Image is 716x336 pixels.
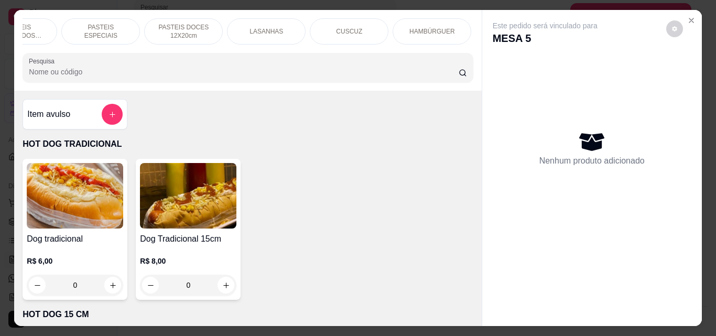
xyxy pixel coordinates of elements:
[683,12,700,29] button: Close
[29,277,46,294] button: decrease-product-quantity
[23,138,473,150] p: HOT DOG TRADICIONAL
[102,104,123,125] button: add-separate-item
[666,20,683,37] button: decrease-product-quantity
[493,31,598,46] p: MESA 5
[539,155,645,167] p: Nenhum produto adicionado
[70,23,131,40] p: PASTEIS ESPECIAIS
[27,233,123,245] h4: Dog tradicional
[23,308,473,321] p: HOT DOG 15 CM
[27,108,70,121] h4: Item avulso
[142,277,159,294] button: decrease-product-quantity
[140,233,236,245] h4: Dog Tradicional 15cm
[104,277,121,294] button: increase-product-quantity
[336,27,362,36] p: CUSCUZ
[29,57,58,66] label: Pesquisa
[249,27,283,36] p: LASANHAS
[29,67,459,77] input: Pesquisa
[140,256,236,266] p: R$ 8,00
[409,27,455,36] p: HAMBÚRGUER
[218,277,234,294] button: increase-product-quantity
[493,20,598,31] p: Este pedido será vinculado para
[27,256,123,266] p: R$ 6,00
[27,163,123,229] img: product-image
[140,163,236,229] img: product-image
[153,23,214,40] p: PASTEIS DOCES 12X20cm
